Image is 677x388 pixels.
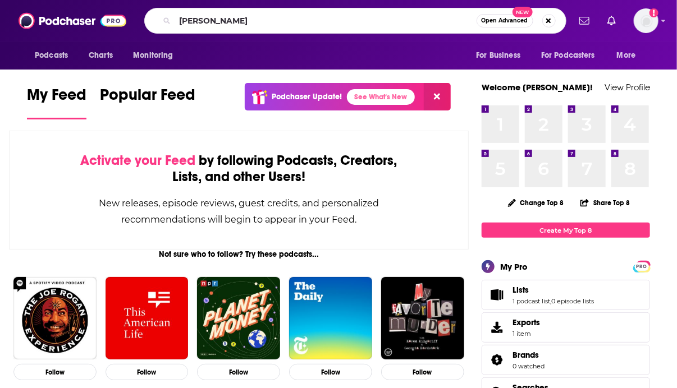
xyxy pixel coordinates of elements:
button: open menu [27,45,83,66]
button: open menu [609,45,650,66]
span: Popular Feed [100,85,195,111]
span: More [617,48,636,63]
span: Brands [513,350,539,360]
div: Not sure who to follow? Try these podcasts... [9,250,469,259]
a: Create My Top 8 [482,223,650,238]
button: Follow [13,364,97,380]
a: Exports [482,312,650,343]
span: Monitoring [133,48,173,63]
div: New releases, episode reviews, guest credits, and personalized recommendations will begin to appe... [66,195,412,228]
span: 1 item [513,330,540,338]
svg: Add a profile image [649,8,658,17]
a: PRO [635,262,648,270]
a: Lists [486,287,508,303]
span: , [550,297,551,305]
button: open menu [468,45,534,66]
button: open menu [125,45,187,66]
p: Podchaser Update! [272,92,342,101]
a: Welcome [PERSON_NAME]! [482,82,593,93]
button: Follow [381,364,464,380]
a: 0 episode lists [551,297,594,305]
img: My Favorite Murder with Karen Kilgariff and Georgia Hardstark [381,277,464,360]
button: Follow [106,364,189,380]
a: View Profile [605,82,650,93]
img: User Profile [634,8,658,33]
a: See What's New [347,89,415,105]
span: For Podcasters [541,48,595,63]
span: Activate your Feed [80,152,195,169]
span: Exports [513,317,540,327]
a: Popular Feed [100,85,195,119]
button: Show profile menu [634,8,658,33]
div: Search podcasts, credits, & more... [144,8,566,34]
button: open menu [534,45,611,66]
img: Podchaser - Follow, Share and Rate Podcasts [19,10,126,31]
img: The Joe Rogan Experience [13,277,97,360]
a: Show notifications dropdown [575,11,594,30]
a: My Feed [27,85,86,119]
a: 1 podcast list [513,297,550,305]
span: Brands [482,345,650,375]
img: Planet Money [197,277,280,360]
span: My Feed [27,85,86,111]
button: Follow [197,364,280,380]
a: Charts [81,45,120,66]
button: Share Top 8 [580,192,630,214]
span: PRO [635,262,648,271]
span: Lists [482,280,650,310]
span: Charts [89,48,113,63]
a: 0 watched [513,362,545,370]
button: Open AdvancedNew [477,14,533,27]
button: Follow [289,364,372,380]
span: Podcasts [35,48,68,63]
span: For Business [476,48,520,63]
a: Lists [513,285,594,295]
span: Lists [513,285,529,295]
span: Open Advanced [482,18,528,24]
button: Change Top 8 [501,196,571,210]
img: The Daily [289,277,372,360]
input: Search podcasts, credits, & more... [175,12,477,30]
img: This American Life [106,277,189,360]
span: Logged in as Bobhunt28 [634,8,658,33]
a: Brands [486,352,508,368]
div: My Pro [500,261,528,272]
span: New [513,7,533,17]
a: Show notifications dropdown [603,11,620,30]
a: Brands [513,350,545,360]
span: Exports [486,320,508,335]
div: by following Podcasts, Creators, Lists, and other Users! [66,153,412,185]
